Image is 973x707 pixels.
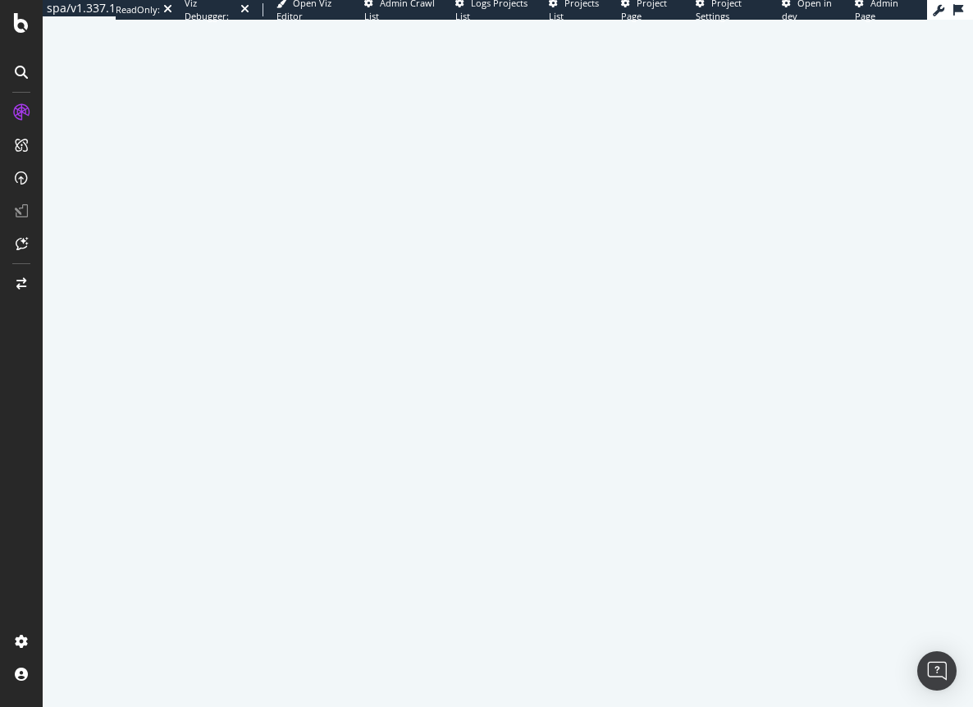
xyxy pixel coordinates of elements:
div: Open Intercom Messenger [917,651,957,691]
div: ReadOnly: [116,3,160,16]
